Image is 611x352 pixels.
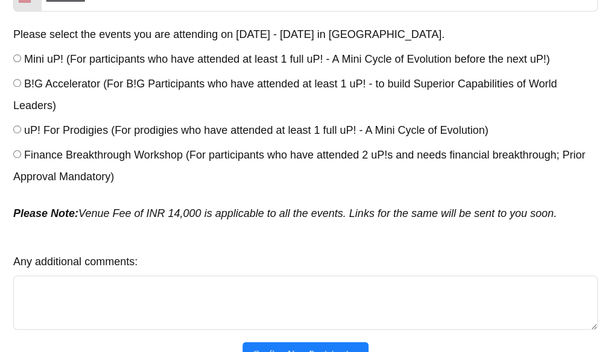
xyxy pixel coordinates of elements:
[24,53,549,65] span: Mini uP! (For participants who have attended at least 1 full uP! - A Mini Cycle of Evolution befo...
[13,207,557,219] em: Venue Fee of INR 14,000 is applicable to all the events. Links for the same will be sent to you s...
[13,275,598,330] textarea: Any additional comments:
[13,207,78,219] strong: Please Note:
[13,251,138,272] label: Any additional comments:
[13,79,21,87] input: B!G Accelerator (For B!G Participants who have attended at least 1 uP! - to build Superior Capabi...
[13,150,21,158] input: Finance Breakthrough Workshop (For participants who have attended 2 uP!s and needs financial brea...
[13,78,557,112] span: B!G Accelerator (For B!G Participants who have attended at least 1 uP! - to build Superior Capabi...
[13,54,21,62] input: Mini uP! (For participants who have attended at least 1 full uP! - A Mini Cycle of Evolution befo...
[13,125,21,133] input: uP! For Prodigies (For prodigies who have attended at least 1 full uP! - A Mini Cycle of Evolution)
[24,124,488,136] span: uP! For Prodigies (For prodigies who have attended at least 1 full uP! - A Mini Cycle of Evolution)
[13,24,445,45] label: Please select the events you are attending on 18th - 21st Sep 2025 in Chennai.
[13,149,585,183] span: Finance Breakthrough Workshop (For participants who have attended 2 uP!s and needs financial brea...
